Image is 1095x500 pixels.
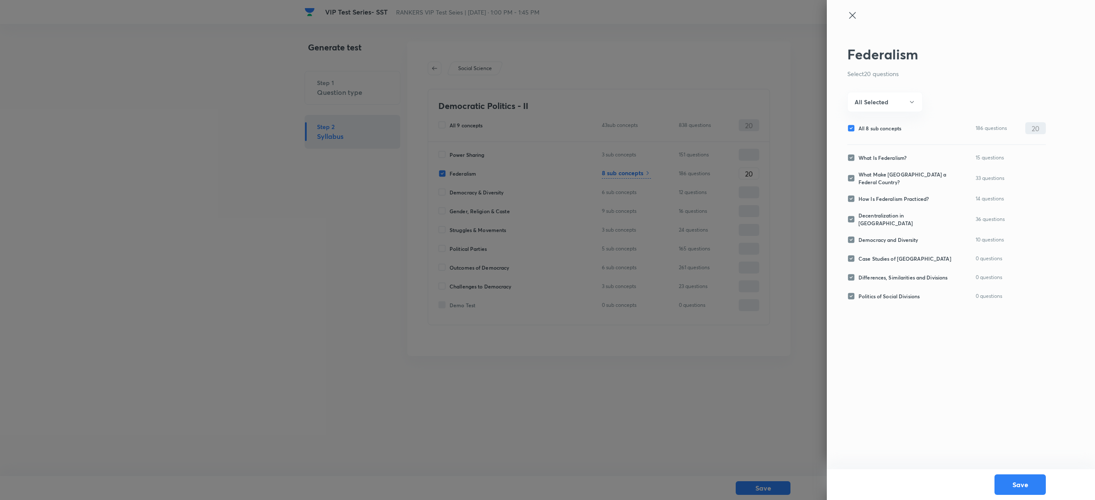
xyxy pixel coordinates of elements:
[976,195,1004,203] p: 14 questions
[976,215,1005,223] p: 36 questions
[858,212,952,227] span: Decentralization in [GEOGRAPHIC_DATA]
[847,69,1046,78] p: Select 20 questions
[847,46,1046,62] h2: Federalism
[847,92,923,112] button: All Selected
[858,154,907,162] span: What Is Federalism?
[858,292,920,300] span: Politics of Social Divisions
[858,236,918,244] span: Democracy and Diversity
[858,171,952,186] span: What Make [GEOGRAPHIC_DATA] a Federal Country?
[858,124,901,132] span: All 8 sub concepts
[858,274,947,281] span: Differences, Similarities and Divisions
[976,236,1004,244] p: 10 questions
[976,124,1007,132] p: 186 questions
[976,274,1002,281] p: 0 questions
[994,474,1046,495] button: Save
[976,255,1002,262] p: 0 questions
[858,195,929,203] span: How Is Federalism Practiced?
[855,97,888,106] h6: All Selected
[976,174,1004,182] p: 33 questions
[976,154,1004,162] p: 15 questions
[976,292,1002,300] p: 0 questions
[858,255,951,262] span: Case Studies of [GEOGRAPHIC_DATA]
